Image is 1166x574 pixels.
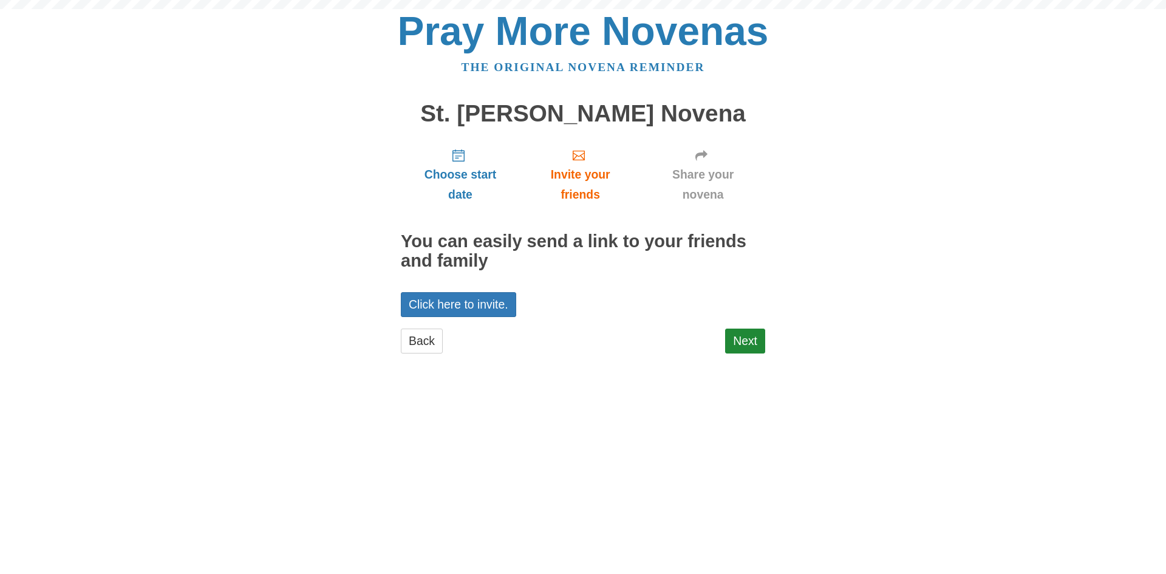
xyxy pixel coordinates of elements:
span: Choose start date [413,165,508,205]
a: The original novena reminder [462,61,705,73]
a: Back [401,329,443,354]
h2: You can easily send a link to your friends and family [401,232,765,271]
a: Share your novena [641,138,765,211]
h1: St. [PERSON_NAME] Novena [401,101,765,127]
span: Invite your friends [532,165,629,205]
a: Choose start date [401,138,520,211]
a: Click here to invite. [401,292,516,317]
a: Next [725,329,765,354]
span: Share your novena [653,165,753,205]
a: Invite your friends [520,138,641,211]
a: Pray More Novenas [398,9,769,53]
